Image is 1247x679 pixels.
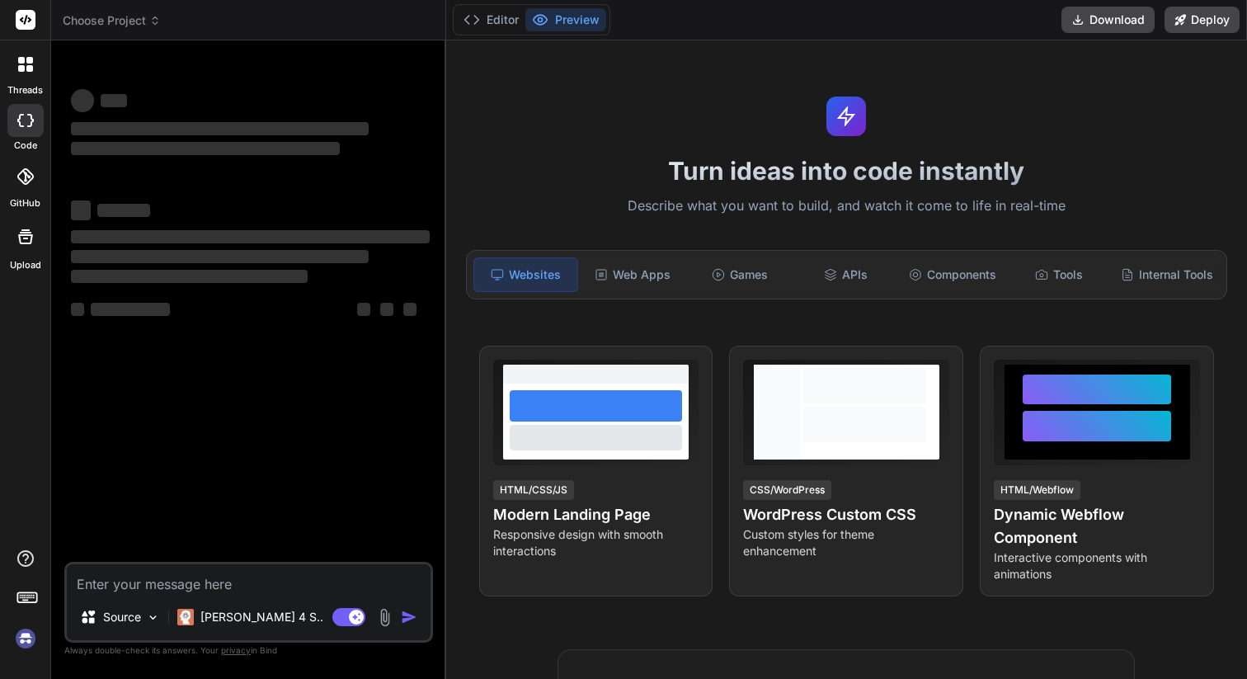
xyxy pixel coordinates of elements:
span: ‌ [357,303,370,316]
button: Deploy [1165,7,1240,33]
h4: Modern Landing Page [493,503,699,526]
button: Preview [525,8,606,31]
span: Choose Project [63,12,161,29]
div: HTML/CSS/JS [493,480,574,500]
span: ‌ [71,230,430,243]
img: signin [12,625,40,653]
img: Pick Models [146,611,160,625]
label: Upload [10,258,41,272]
span: ‌ [91,303,170,316]
img: Claude 4 Sonnet [177,609,194,625]
span: ‌ [403,303,416,316]
div: Websites [473,257,578,292]
p: Always double-check its answers. Your in Bind [64,643,433,658]
h4: WordPress Custom CSS [743,503,949,526]
span: ‌ [71,200,91,220]
div: HTML/Webflow [994,480,1080,500]
label: code [14,139,37,153]
div: Internal Tools [1114,257,1220,292]
img: attachment [375,608,394,627]
h1: Turn ideas into code instantly [456,156,1238,186]
span: ‌ [71,142,340,155]
button: Download [1061,7,1155,33]
span: ‌ [71,303,84,316]
span: ‌ [101,94,127,107]
div: CSS/WordPress [743,480,831,500]
label: GitHub [10,196,40,210]
span: ‌ [71,270,308,283]
span: ‌ [97,204,150,217]
span: ‌ [71,89,94,112]
span: privacy [221,645,251,655]
div: Components [901,257,1005,292]
p: Interactive components with animations [994,549,1200,582]
span: ‌ [380,303,393,316]
p: Responsive design with smooth interactions [493,526,699,559]
div: APIs [794,257,897,292]
button: Editor [457,8,525,31]
p: Source [103,609,141,625]
h4: Dynamic Webflow Component [994,503,1200,549]
p: [PERSON_NAME] 4 S.. [200,609,323,625]
div: Tools [1008,257,1111,292]
span: ‌ [71,122,369,135]
p: Custom styles for theme enhancement [743,526,949,559]
p: Describe what you want to build, and watch it come to life in real-time [456,196,1238,217]
span: ‌ [71,250,369,263]
img: icon [401,609,417,625]
label: threads [7,83,43,97]
div: Web Apps [581,257,685,292]
div: Games [688,257,791,292]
